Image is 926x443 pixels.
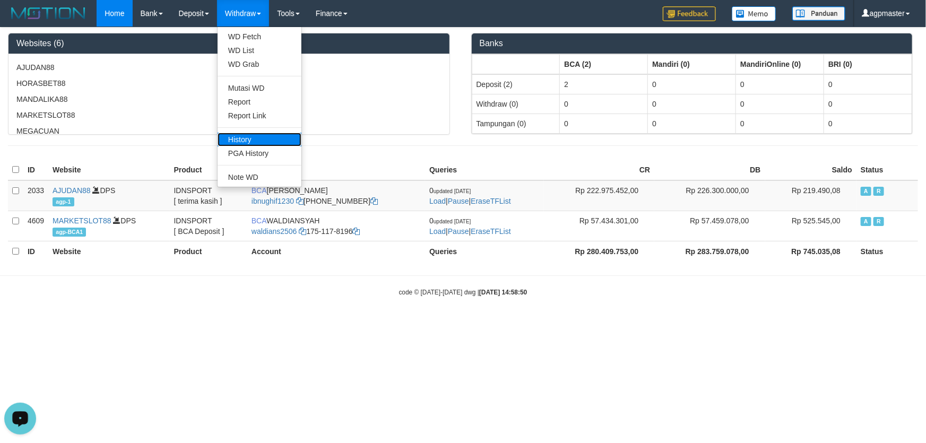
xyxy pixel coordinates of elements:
span: | | [429,216,511,236]
td: 2 [560,74,648,94]
th: Status [856,160,918,180]
th: Product [170,241,247,261]
th: Group: activate to sort column ascending [824,54,912,74]
span: updated [DATE] [434,219,471,224]
strong: [DATE] 14:58:50 [479,289,527,296]
th: Rp 280.409.753,00 [544,241,654,261]
img: Feedback.jpg [663,6,716,21]
th: Account [247,241,425,261]
td: 4609 [23,211,48,241]
td: WALDIANSYAH 175-117-8196 [247,211,425,241]
td: 0 [648,114,736,133]
td: 0 [560,94,648,114]
td: 0 [824,94,912,114]
p: MANDALIKA88 [16,94,442,105]
a: Load [429,197,446,205]
td: Rp 57.434.301,00 [544,211,654,241]
td: Rp 57.459.078,00 [654,211,765,241]
td: Rp 222.975.452,00 [544,180,654,211]
td: Rp 219.490,08 [765,180,856,211]
a: Note WD [218,170,301,184]
a: Copy 7772437571 to clipboard [370,197,378,205]
td: IDNSPORT [ BCA Deposit ] [170,211,247,241]
span: BCA [252,186,267,195]
a: WD Grab [218,57,301,71]
th: Group: activate to sort column ascending [560,54,648,74]
td: [PERSON_NAME] [PHONE_NUMBER] [247,180,425,211]
span: BCA [252,216,266,225]
th: ID [23,241,48,261]
a: Report Link [218,109,301,123]
a: Copy 1751178196 to clipboard [353,227,360,236]
th: Account [247,160,425,180]
p: MARKETSLOT88 [16,110,442,120]
span: 0 [429,186,471,195]
td: 0 [824,114,912,133]
img: Button%20Memo.svg [732,6,776,21]
p: HORASBET88 [16,78,442,89]
a: Report [218,95,301,109]
td: Withdraw (0) [472,94,560,114]
span: | | [429,186,511,205]
th: Group: activate to sort column ascending [736,54,824,74]
td: 2033 [23,180,48,211]
a: Pause [448,227,469,236]
span: 0 [429,216,471,225]
th: Rp 283.759.078,00 [654,241,765,261]
p: AJUDAN88 [16,62,442,73]
td: DPS [48,211,169,241]
th: Product [170,160,247,180]
th: Queries [425,241,544,261]
a: Load [429,227,446,236]
th: DB [654,160,765,180]
a: waldians2506 [252,227,297,236]
th: Status [856,241,918,261]
td: IDNSPORT [ terima kasih ] [170,180,247,211]
th: Website [48,160,169,180]
a: WD List [218,44,301,57]
small: code © [DATE]-[DATE] dwg | [399,289,527,296]
a: EraseTFList [471,197,510,205]
td: 0 [824,74,912,94]
span: agp-1 [53,197,74,206]
span: updated [DATE] [434,188,471,194]
img: MOTION_logo.png [8,5,89,21]
td: DPS [48,180,169,211]
span: Active [861,187,871,196]
td: 0 [736,74,824,94]
td: 0 [648,74,736,94]
button: Open LiveChat chat widget [4,4,36,36]
h3: Banks [480,39,905,48]
th: Rp 745.035,08 [765,241,856,261]
td: Tampungan (0) [472,114,560,133]
a: Copy ibnughif1230 to clipboard [296,197,304,205]
a: PGA History [218,146,301,160]
th: Queries [425,160,544,180]
span: agp-BCA1 [53,228,86,237]
a: EraseTFList [471,227,510,236]
th: Saldo [765,160,856,180]
a: History [218,133,301,146]
td: 0 [736,114,824,133]
td: Deposit (2) [472,74,560,94]
img: panduan.png [792,6,845,21]
th: Group: activate to sort column ascending [472,54,560,74]
a: Copy waldians2506 to clipboard [299,227,306,236]
a: MARKETSLOT88 [53,216,111,225]
th: ID [23,160,48,180]
a: ibnughif1230 [252,197,294,205]
th: Group: activate to sort column ascending [648,54,736,74]
th: Website [48,241,169,261]
td: Rp 525.545,00 [765,211,856,241]
a: Mutasi WD [218,81,301,95]
td: Rp 226.300.000,00 [654,180,765,211]
th: CR [544,160,654,180]
td: 0 [736,94,824,114]
a: Pause [448,197,469,205]
a: AJUDAN88 [53,186,91,195]
span: Running [873,217,884,226]
span: Active [861,217,871,226]
td: 0 [648,94,736,114]
span: Running [873,187,884,196]
a: WD Fetch [218,30,301,44]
